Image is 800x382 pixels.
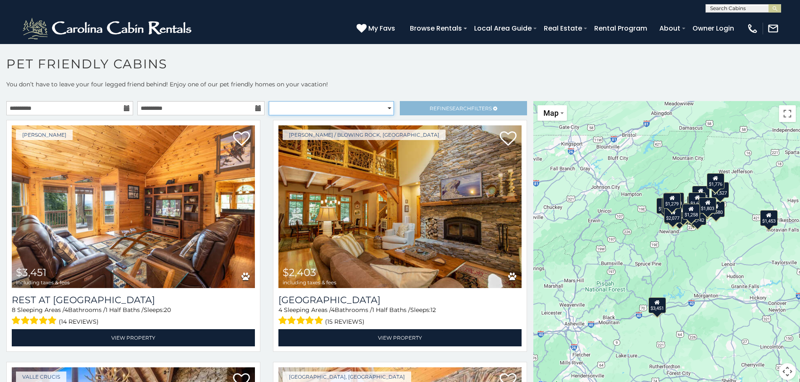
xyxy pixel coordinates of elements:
[283,266,316,278] span: $2,403
[655,21,685,36] a: About
[357,23,397,34] a: My Favs
[665,207,682,223] div: $1,539
[666,192,684,208] div: $1,403
[470,21,536,36] a: Local Area Guide
[164,306,171,314] span: 20
[64,306,68,314] span: 4
[278,306,522,327] div: Sleeping Areas / Bathrooms / Sleeps:
[699,197,717,213] div: $1,803
[747,23,758,34] img: phone-regular-white.png
[779,105,796,122] button: Toggle fullscreen view
[767,23,779,34] img: mail-regular-white.png
[12,306,16,314] span: 8
[233,130,250,148] a: Add to favorites
[278,294,522,306] h3: Mountain Song Lodge
[278,125,522,288] a: Mountain Song Lodge $2,403 including taxes & fees
[278,125,522,288] img: Mountain Song Lodge
[688,21,738,36] a: Owner Login
[671,208,688,224] div: $1,854
[325,316,365,327] span: (15 reviews)
[278,329,522,346] a: View Property
[16,280,70,285] span: including taxes & fees
[449,105,471,112] span: Search
[278,294,522,306] a: [GEOGRAPHIC_DATA]
[12,329,255,346] a: View Property
[283,372,411,382] a: [GEOGRAPHIC_DATA], [GEOGRAPHIC_DATA]
[12,294,255,306] h3: Rest at Mountain Crest
[543,109,559,117] span: Map
[12,306,255,327] div: Sleeping Areas / Bathrooms / Sleeps:
[540,21,586,36] a: Real Estate
[662,197,680,213] div: $1,582
[12,125,255,288] a: Rest at Mountain Crest $3,451 including taxes & fees
[283,130,446,140] a: [PERSON_NAME] / Blowing Rock, [GEOGRAPHIC_DATA]
[21,16,195,41] img: White-1-2.png
[16,130,73,140] a: [PERSON_NAME]
[105,306,144,314] span: 1 Half Baths /
[779,363,796,380] button: Map camera controls
[538,105,567,121] button: Change map style
[590,21,651,36] a: Rental Program
[648,297,666,313] div: $3,451
[711,182,729,198] div: $1,527
[430,105,492,112] span: Refine Filters
[657,197,674,213] div: $1,540
[430,306,436,314] span: 12
[689,192,706,208] div: $1,628
[675,205,692,221] div: $1,373
[278,306,282,314] span: 4
[406,21,466,36] a: Browse Rentals
[664,207,682,223] div: $2,077
[400,101,527,115] a: RefineSearchFilters
[372,306,410,314] span: 1 Half Baths /
[707,201,725,217] div: $1,580
[368,23,395,34] span: My Favs
[689,209,707,225] div: $2,742
[59,316,99,327] span: (14 reviews)
[666,192,683,208] div: $2,002
[16,266,47,278] span: $3,451
[12,294,255,306] a: Rest at [GEOGRAPHIC_DATA]
[682,203,700,219] div: $1,258
[500,130,517,148] a: Add to favorites
[760,210,778,226] div: $1,453
[692,185,710,201] div: $1,954
[16,372,66,382] a: Valle Crucis
[707,173,724,189] div: $1,776
[664,193,681,209] div: $1,279
[331,306,335,314] span: 4
[283,280,336,285] span: including taxes & fees
[12,125,255,288] img: Rest at Mountain Crest
[679,203,696,218] div: $2,479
